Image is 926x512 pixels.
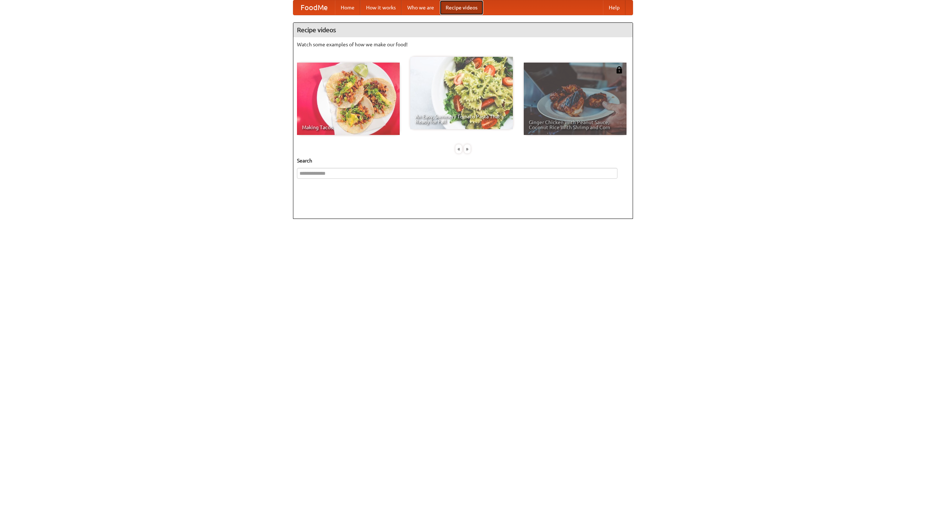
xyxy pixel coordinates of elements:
a: How it works [360,0,402,15]
div: » [464,144,471,153]
a: Making Tacos [297,63,400,135]
a: FoodMe [293,0,335,15]
a: Help [603,0,625,15]
a: An Easy, Summery Tomato Pasta That's Ready for Fall [410,57,513,129]
a: Recipe videos [440,0,483,15]
a: Who we are [402,0,440,15]
span: Making Tacos [302,125,395,130]
h5: Search [297,157,629,164]
a: Home [335,0,360,15]
img: 483408.png [616,66,623,73]
span: An Easy, Summery Tomato Pasta That's Ready for Fall [415,114,508,124]
h4: Recipe videos [293,23,633,37]
div: « [455,144,462,153]
p: Watch some examples of how we make our food! [297,41,629,48]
